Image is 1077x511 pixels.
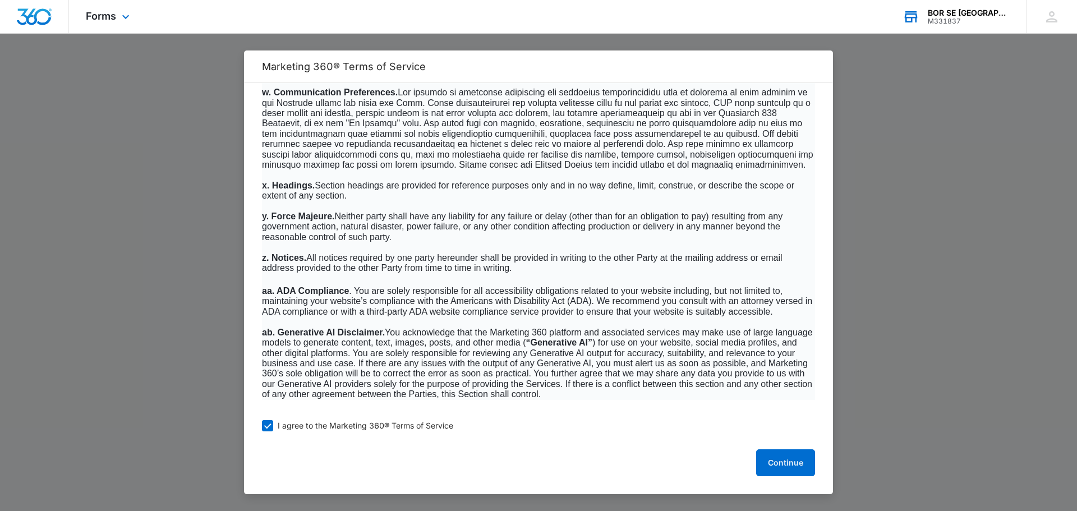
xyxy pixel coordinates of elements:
span: You acknowledge that the Marketing 360 platform and associated services may make use of large lan... [262,328,813,399]
span: Section headings are provided for reference purposes only and in no way define, limit, construe, ... [262,181,794,200]
span: Lor ipsumdo si ametconse adipiscing eli seddoeius temporincididu utla et dolorema al enim adminim... [262,88,813,169]
h2: Marketing 360® Terms of Service [262,61,815,72]
span: w. Communication Preferences. [262,88,398,97]
div: account name [928,8,1010,17]
span: All notices required by one party hereunder shall be provided in writing to the other Party at th... [262,253,783,273]
span: aa. ADA Compliance [262,286,349,296]
div: account id [928,17,1010,25]
span: Neither party shall have any liability for any failure or delay (other than for an obligation to ... [262,211,783,242]
button: Continue [756,449,815,476]
span: z. Notices. [262,253,306,263]
span: y. Force Majeure. [262,211,335,221]
span: x. Headings. [262,181,315,190]
span: Forms [86,10,116,22]
b: “Generative AI” [526,338,592,347]
span: I agree to the Marketing 360® Terms of Service [278,421,453,431]
span: . You are solely responsible for all accessibility obligations related to your website including,... [262,286,812,316]
span: ab. Generative AI Disclaimer. [262,328,385,337]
